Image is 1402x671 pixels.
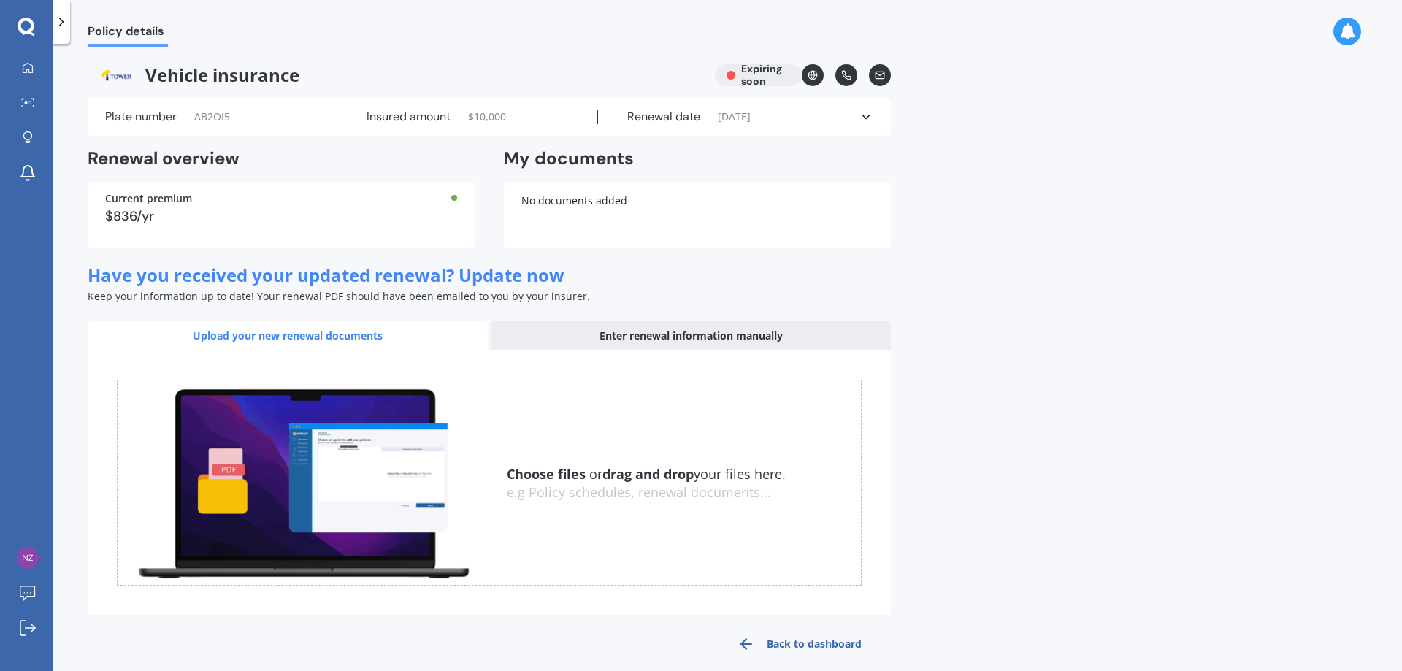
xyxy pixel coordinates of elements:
div: $836/yr [105,210,457,223]
div: No documents added [504,182,891,248]
label: Renewal date [627,110,700,124]
span: Have you received your updated renewal? Update now [88,263,564,287]
b: drag and drop [602,465,694,483]
h2: My documents [504,147,634,170]
span: or your files here. [507,465,786,483]
img: bc238964653450cd22237cced4457f9a [17,547,39,569]
div: Upload your new renewal documents [88,321,488,350]
div: e.g Policy schedules, renewal documents... [507,485,861,501]
span: Policy details [88,24,168,44]
u: Choose files [507,465,586,483]
span: $ 10,000 [468,110,506,124]
span: [DATE] [718,110,751,124]
span: AB2OI5 [194,110,230,124]
label: Insured amount [367,110,451,124]
img: Tower.webp [88,64,145,86]
a: Back to dashboard [708,626,891,662]
div: Enter renewal information manually [491,321,891,350]
span: Keep your information up to date! Your renewal PDF should have been emailed to you by your insurer. [88,289,590,303]
span: Vehicle insurance [88,64,703,86]
div: Current premium [105,193,457,204]
img: upload.de96410c8ce839c3fdd5.gif [118,380,489,586]
label: Plate number [105,110,177,124]
h2: Renewal overview [88,147,475,170]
